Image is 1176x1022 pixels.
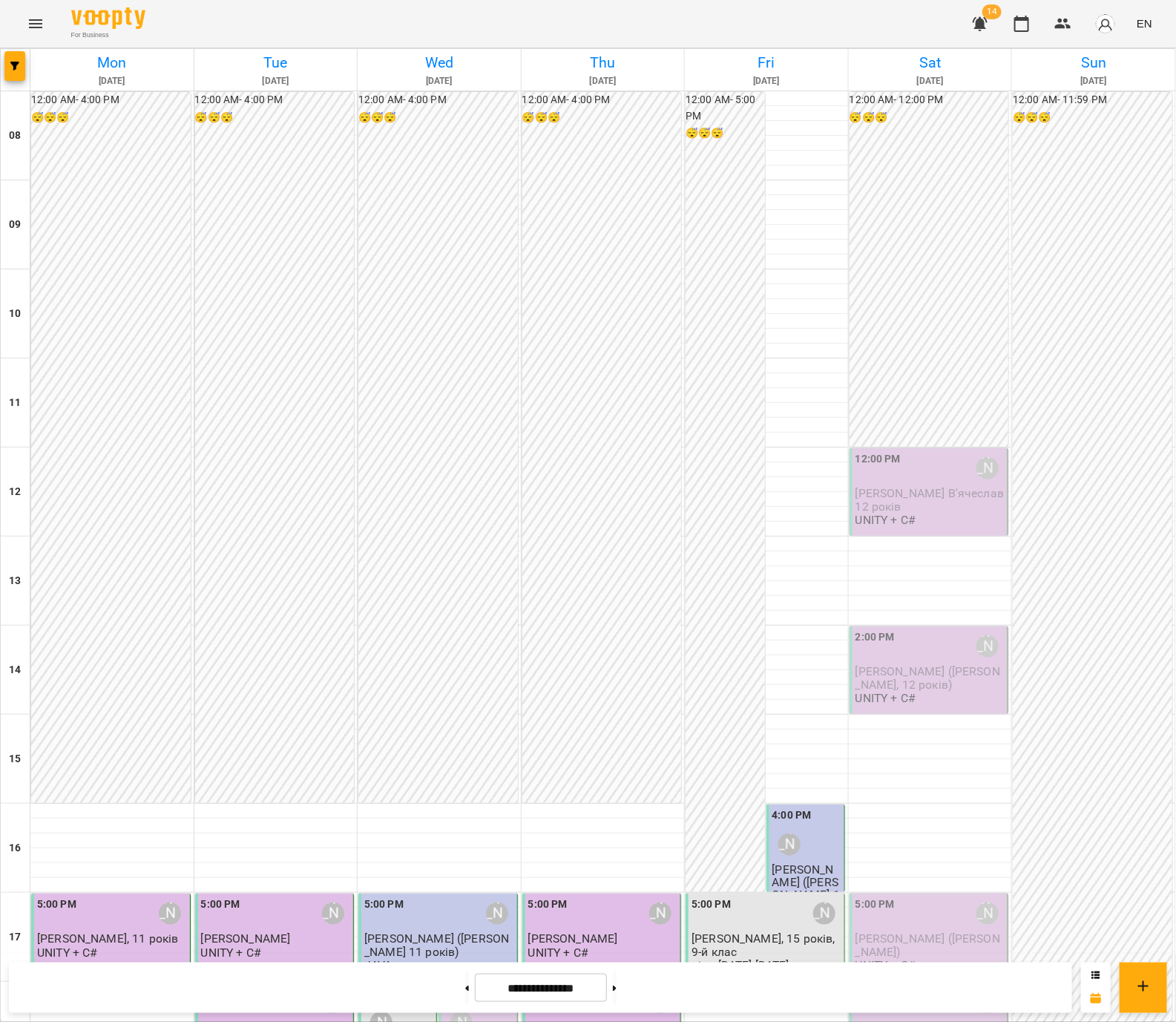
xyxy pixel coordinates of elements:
[195,92,355,108] h6: 12:00 AM - 4:00 PM
[692,931,835,958] span: [PERSON_NAME], 15 років, 9-й клас
[522,92,682,108] h6: 12:00 AM - 4:00 PM
[1014,74,1173,88] h6: [DATE]
[687,74,846,88] h6: [DATE]
[649,903,671,925] div: Саенко Олександр Олександрович
[1095,13,1116,34] img: avatar_s.png
[9,840,21,856] h6: 16
[851,74,1010,88] h6: [DATE]
[855,629,895,646] label: 2:00 PM
[33,51,191,74] h6: Mon
[9,217,21,233] h6: 09
[1013,110,1172,126] h6: 😴😴😴
[360,51,519,74] h6: Wed
[778,833,801,856] div: Саенко Олександр Олександрович
[9,395,21,411] h6: 11
[201,897,240,913] label: 5:00 PM
[9,128,21,144] h6: 08
[358,110,518,126] h6: 😴😴😴
[851,51,1010,74] h6: Sat
[31,92,191,108] h6: 12:00 AM - 4:00 PM
[195,110,355,126] h6: 😴😴😴
[692,897,731,913] label: 5:00 PM
[687,51,846,74] h6: Fri
[524,51,683,74] h6: Thu
[1013,92,1172,108] h6: 12:00 AM - 11:59 PM
[1137,16,1152,31] span: EN
[197,51,355,74] h6: Tue
[364,931,509,958] span: [PERSON_NAME] ([PERSON_NAME] 11 років)
[37,931,178,946] span: [PERSON_NAME], 11 років
[37,897,76,913] label: 5:00 PM
[855,897,895,913] label: 5:00 PM
[686,92,764,124] h6: 12:00 AM - 5:00 PM
[9,484,21,500] h6: 12
[855,486,1004,513] span: [PERSON_NAME] В'ячеслав 12 років
[686,125,764,142] h6: 😴😴😴
[522,110,682,126] h6: 😴😴😴
[855,451,901,468] label: 12:00 PM
[37,946,97,959] p: UNITY + C#
[813,903,835,925] div: Саенко Олександр Олександрович
[322,903,344,925] div: Саенко Олександр Олександрович
[71,7,145,29] img: Voopty Logo
[201,931,291,946] span: [PERSON_NAME]
[772,862,840,915] span: [PERSON_NAME] ([PERSON_NAME] 15 років)
[159,903,181,925] div: Саенко Олександр Олександрович
[528,897,568,913] label: 5:00 PM
[850,92,1009,108] h6: 12:00 AM - 12:00 PM
[855,692,916,704] p: UNITY + C#
[33,74,191,88] h6: [DATE]
[486,903,508,925] div: Саенко Олександр Олександрович
[9,662,21,678] h6: 14
[524,74,683,88] h6: [DATE]
[1131,10,1158,37] button: EN
[855,931,1000,958] span: [PERSON_NAME] ([PERSON_NAME])
[9,306,21,322] h6: 10
[855,514,916,526] p: UNITY + C#
[9,751,21,767] h6: 15
[9,573,21,589] h6: 13
[528,931,618,946] span: [PERSON_NAME]
[71,30,145,40] span: For Business
[360,74,519,88] h6: [DATE]
[364,897,404,913] label: 5:00 PM
[528,946,588,959] p: UNITY + C#
[976,635,999,658] div: Саенко Олександр Олександрович
[18,6,53,42] button: Menu
[850,110,1009,126] h6: 😴😴😴
[976,903,999,925] div: Саенко Олександр Олександрович
[197,74,355,88] h6: [DATE]
[855,664,1000,691] span: [PERSON_NAME] ([PERSON_NAME], 12 років)
[201,946,261,959] p: UNITY + C#
[982,4,1002,19] span: 14
[1014,51,1173,74] h6: Sun
[358,92,518,108] h6: 12:00 AM - 4:00 PM
[976,457,999,479] div: Саенко Олександр Олександрович
[772,808,812,824] label: 4:00 PM
[9,929,21,946] h6: 17
[31,110,191,126] h6: 😴😴😴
